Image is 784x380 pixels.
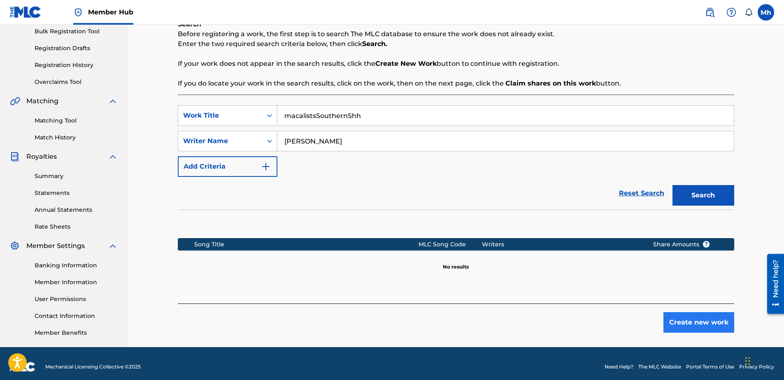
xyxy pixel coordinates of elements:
[739,363,774,371] a: Privacy Policy
[653,240,710,249] span: Share Amounts
[375,60,437,67] strong: Create New Work
[178,79,734,88] p: If you do locate your work in the search results, click on the work, then on the next page, click...
[743,341,784,380] iframe: Chat Widget
[744,8,753,16] div: Notifications
[761,251,784,317] iframe: Resource Center
[745,349,750,373] div: Drag
[178,29,734,39] p: Before registering a work, the first step is to search The MLC database to ensure the work does n...
[505,79,596,87] strong: Claim shares on this work
[703,241,710,248] span: ?
[194,240,419,249] div: Song Title
[672,185,734,206] button: Search
[183,136,257,146] div: Writer Name
[35,133,118,142] a: Match History
[45,363,141,371] span: Mechanical Licensing Collective © 2025
[178,39,734,49] p: Enter the two required search criteria below, then click
[183,111,257,120] div: Work Title
[108,241,118,251] img: expand
[723,4,740,21] div: Help
[10,152,20,162] img: Royalties
[178,156,277,177] button: Add Criteria
[35,61,118,70] a: Registration History
[108,152,118,162] img: expand
[638,363,681,371] a: The MLC Website
[261,162,271,171] img: 9d2ae6d4665cec9f34b9.svg
[35,44,118,53] a: Registration Drafts
[35,295,118,304] a: User Permissions
[35,222,118,231] a: Rate Sheets
[35,278,118,287] a: Member Information
[26,152,57,162] span: Royalties
[108,96,118,106] img: expand
[10,6,42,18] img: MLC Logo
[35,27,118,36] a: Bulk Registration Tool
[35,206,118,214] a: Annual Statements
[26,96,58,106] span: Matching
[482,240,640,249] div: Writers
[663,312,734,333] button: Create new work
[10,241,20,251] img: Member Settings
[702,4,718,21] a: Public Search
[73,7,83,17] img: Top Rightsholder
[726,7,736,17] img: help
[35,312,118,320] a: Contact Information
[35,329,118,337] a: Member Benefits
[443,253,469,271] p: No results
[10,96,20,106] img: Matching
[178,59,734,69] p: If your work does not appear in the search results, click the button to continue with registration.
[26,241,85,251] span: Member Settings
[605,363,633,371] a: Need Help?
[615,184,668,202] a: Reset Search
[758,4,774,21] div: User Menu
[362,40,387,48] strong: Search.
[705,7,715,17] img: search
[35,189,118,197] a: Statements
[35,172,118,181] a: Summary
[35,78,118,86] a: Overclaims Tool
[686,363,734,371] a: Portal Terms of Use
[178,105,734,210] form: Search Form
[35,116,118,125] a: Matching Tool
[419,240,482,249] div: MLC Song Code
[88,7,133,17] span: Member Hub
[35,261,118,270] a: Banking Information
